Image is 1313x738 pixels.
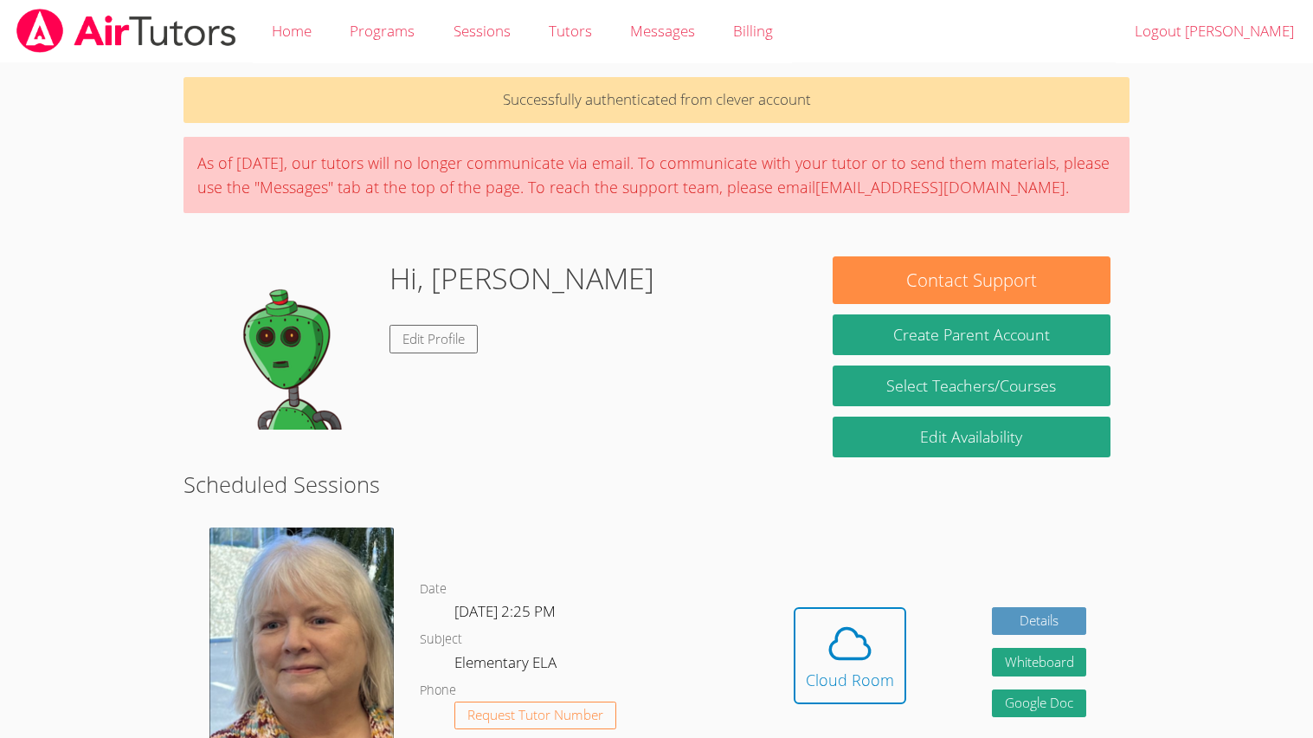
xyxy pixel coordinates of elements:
[389,325,478,353] a: Edit Profile
[992,689,1087,718] a: Google Doc
[992,607,1087,636] a: Details
[183,137,1129,213] div: As of [DATE], our tutors will no longer communicate via email. To communicate with your tutor or ...
[630,21,695,41] span: Messages
[183,77,1129,123] p: Successfully authenticated from clever account
[833,366,1110,406] a: Select Teachers/Courses
[15,9,238,53] img: airtutors_banner-c4298cdbf04f3fff15de1276eac7730deb9818008684d7c2e4769d2f7ddbe033.png
[992,648,1087,676] button: Whiteboard
[183,468,1129,501] h2: Scheduled Sessions
[420,579,447,600] dt: Date
[420,629,462,651] dt: Subject
[467,709,603,722] span: Request Tutor Number
[833,256,1110,304] button: Contact Support
[454,651,560,680] dd: Elementary ELA
[389,256,654,301] h1: Hi, [PERSON_NAME]
[454,601,556,621] span: [DATE] 2:25 PM
[420,680,456,702] dt: Phone
[833,417,1110,457] a: Edit Availability
[806,668,894,692] div: Cloud Room
[454,702,616,730] button: Request Tutor Number
[203,256,376,430] img: default.png
[794,607,906,704] button: Cloud Room
[833,314,1110,355] button: Create Parent Account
